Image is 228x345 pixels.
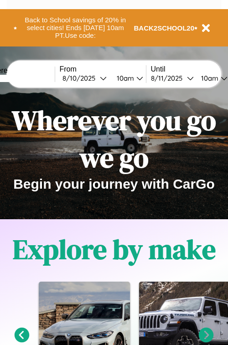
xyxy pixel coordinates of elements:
label: From [60,65,146,73]
button: 10am [109,73,146,83]
div: 8 / 10 / 2025 [62,74,100,82]
div: 10am [197,74,221,82]
div: 10am [112,74,136,82]
b: BACK2SCHOOL20 [134,24,195,32]
button: Back to School savings of 20% in select cities! Ends [DATE] 10am PT.Use code: [17,14,134,42]
h1: Explore by make [13,231,216,268]
div: 8 / 11 / 2025 [151,74,187,82]
button: 8/10/2025 [60,73,109,83]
